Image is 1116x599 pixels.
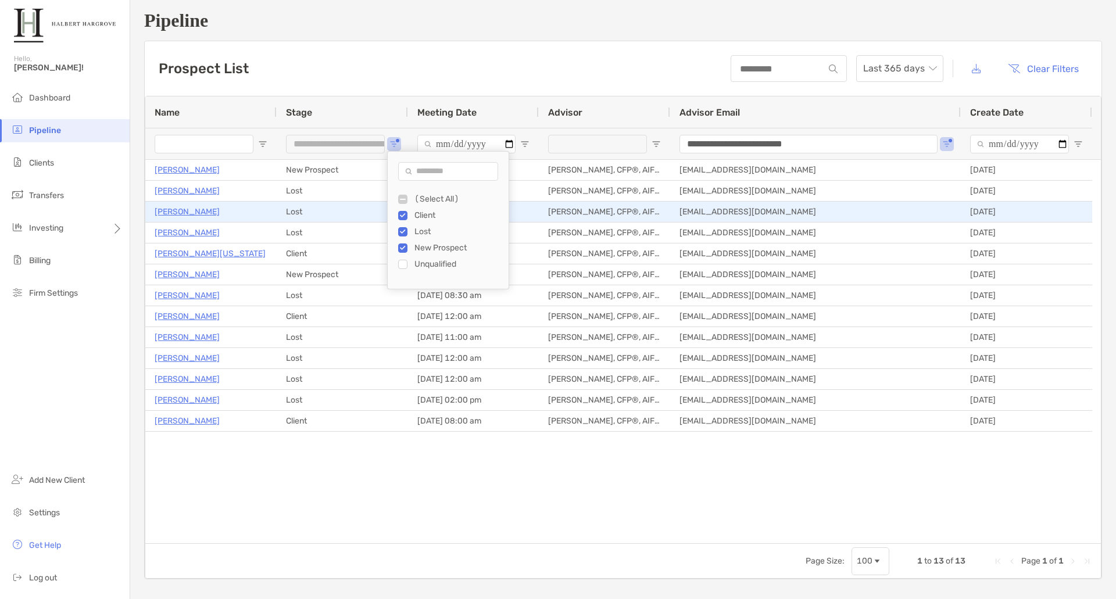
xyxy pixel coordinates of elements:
span: Investing [29,223,63,233]
div: Lost [277,223,408,243]
img: transfers icon [10,188,24,202]
img: clients icon [10,155,24,169]
span: Advisor [548,107,582,118]
span: Name [155,107,180,118]
span: to [924,556,932,566]
div: Column Filter [387,151,509,289]
div: [DATE] [961,202,1092,222]
div: [EMAIL_ADDRESS][DOMAIN_NAME] [670,306,961,327]
div: [PERSON_NAME], CFP®, AIF® [539,181,670,201]
div: [PERSON_NAME], CFP®, AIF® [539,369,670,389]
div: [DATE] [961,264,1092,285]
img: Zoe Logo [14,5,116,46]
a: [PERSON_NAME] [155,267,220,282]
span: 13 [955,556,965,566]
a: [PERSON_NAME][US_STATE] [155,246,266,261]
div: [EMAIL_ADDRESS][DOMAIN_NAME] [670,202,961,222]
input: Advisor Email Filter Input [679,135,938,153]
div: [EMAIL_ADDRESS][DOMAIN_NAME] [670,181,961,201]
div: Last Page [1082,557,1092,566]
p: [PERSON_NAME] [155,288,220,303]
div: Page Size: [806,556,845,566]
div: [EMAIL_ADDRESS][DOMAIN_NAME] [670,160,961,180]
h1: Pipeline [144,10,1102,31]
div: [EMAIL_ADDRESS][DOMAIN_NAME] [670,411,961,431]
button: Open Filter Menu [1074,139,1083,149]
span: Transfers [29,191,64,200]
div: [DATE] [961,390,1092,410]
button: Clear Filters [999,56,1088,81]
div: [DATE] 12:00 am [408,306,539,327]
div: [DATE] [961,243,1092,264]
input: Meeting Date Filter Input [417,135,516,153]
span: Add New Client [29,475,85,485]
input: Name Filter Input [155,135,253,153]
img: billing icon [10,253,24,267]
div: [PERSON_NAME], CFP®, AIF® [539,264,670,285]
span: Create Date [970,107,1024,118]
h3: Prospect List [159,60,249,77]
span: Billing [29,256,51,266]
input: Create Date Filter Input [970,135,1069,153]
span: 1 [1042,556,1047,566]
span: 1 [1058,556,1064,566]
div: [DATE] [961,411,1092,431]
div: [PERSON_NAME], CFP®, AIF® [539,223,670,243]
span: Clients [29,158,54,168]
a: [PERSON_NAME] [155,330,220,345]
div: Unqualified [414,259,502,269]
div: [DATE] 12:00 am [408,369,539,389]
div: Next Page [1068,557,1078,566]
img: get-help icon [10,537,24,551]
div: [EMAIL_ADDRESS][DOMAIN_NAME] [670,369,961,389]
div: (Select All) [414,194,502,204]
button: Open Filter Menu [389,139,399,149]
div: [DATE] 08:00 am [408,411,539,431]
div: [PERSON_NAME], CFP®, AIF® [539,327,670,347]
button: Open Filter Menu [652,139,661,149]
span: of [1049,556,1057,566]
img: dashboard icon [10,90,24,104]
div: 100 [857,556,872,566]
div: [PERSON_NAME], CFP®, AIF® [539,202,670,222]
button: Open Filter Menu [520,139,530,149]
div: New Prospect [414,243,502,253]
a: [PERSON_NAME] [155,393,220,407]
div: [DATE] [961,327,1092,347]
span: Firm Settings [29,288,78,298]
div: [EMAIL_ADDRESS][DOMAIN_NAME] [670,223,961,243]
button: Open Filter Menu [258,139,267,149]
p: [PERSON_NAME] [155,414,220,428]
span: Meeting Date [417,107,477,118]
div: [DATE] [961,160,1092,180]
div: [DATE] [961,181,1092,201]
div: [EMAIL_ADDRESS][DOMAIN_NAME] [670,327,961,347]
div: Client [277,306,408,327]
p: [PERSON_NAME] [155,372,220,386]
a: [PERSON_NAME] [155,351,220,365]
input: Search filter values [398,162,498,181]
img: investing icon [10,220,24,234]
div: [PERSON_NAME], CFP®, AIF® [539,285,670,306]
span: Get Help [29,540,61,550]
a: [PERSON_NAME] [155,225,220,240]
img: settings icon [10,505,24,519]
div: [PERSON_NAME], CFP®, AIF® [539,411,670,431]
span: Pipeline [29,125,61,135]
div: Client [414,210,502,220]
button: Open Filter Menu [942,139,952,149]
span: [PERSON_NAME]! [14,63,123,73]
p: [PERSON_NAME] [155,309,220,324]
div: Client [277,243,408,264]
div: Lost [277,202,408,222]
div: [PERSON_NAME], CFP®, AIF® [539,390,670,410]
a: [PERSON_NAME] [155,184,220,198]
img: firm-settings icon [10,285,24,299]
